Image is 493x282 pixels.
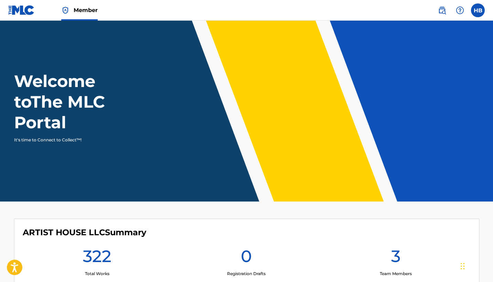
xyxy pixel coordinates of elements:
h1: 322 [83,246,111,271]
img: Top Rightsholder [61,6,69,14]
img: MLC Logo [8,5,35,15]
iframe: Chat Widget [459,249,493,282]
div: User Menu [471,3,485,17]
p: Total Works [85,271,109,277]
a: Public Search [435,3,449,17]
p: Registration Drafts [227,271,266,277]
h1: 3 [391,246,400,271]
img: search [438,6,446,14]
p: Team Members [380,271,412,277]
h1: Welcome to The MLC Portal [14,71,143,133]
h1: 0 [241,246,252,271]
div: Drag [461,256,465,276]
img: help [456,6,464,14]
span: Member [74,6,98,14]
p: It's time to Connect to Collect™! [14,137,133,143]
h4: ARTIST HOUSE LLC [23,227,146,238]
div: Help [453,3,467,17]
